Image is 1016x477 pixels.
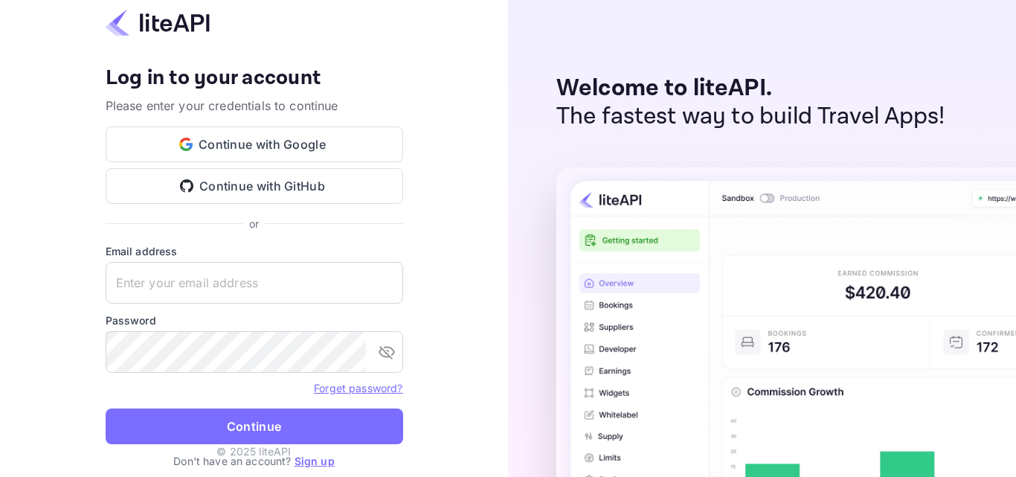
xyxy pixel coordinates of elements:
[106,243,403,259] label: Email address
[216,444,291,459] p: © 2025 liteAPI
[106,65,403,92] h4: Log in to your account
[106,262,403,304] input: Enter your email address
[556,74,945,103] p: Welcome to liteAPI.
[106,97,403,115] p: Please enter your credentials to continue
[314,380,402,395] a: Forget password?
[314,382,402,394] a: Forget password?
[372,337,402,367] button: toggle password visibility
[295,455,335,467] a: Sign up
[106,313,403,328] label: Password
[106,8,210,37] img: liteapi
[106,409,403,444] button: Continue
[106,168,403,204] button: Continue with GitHub
[106,127,403,162] button: Continue with Google
[249,216,259,231] p: or
[106,453,403,469] p: Don't have an account?
[556,103,945,131] p: The fastest way to build Travel Apps!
